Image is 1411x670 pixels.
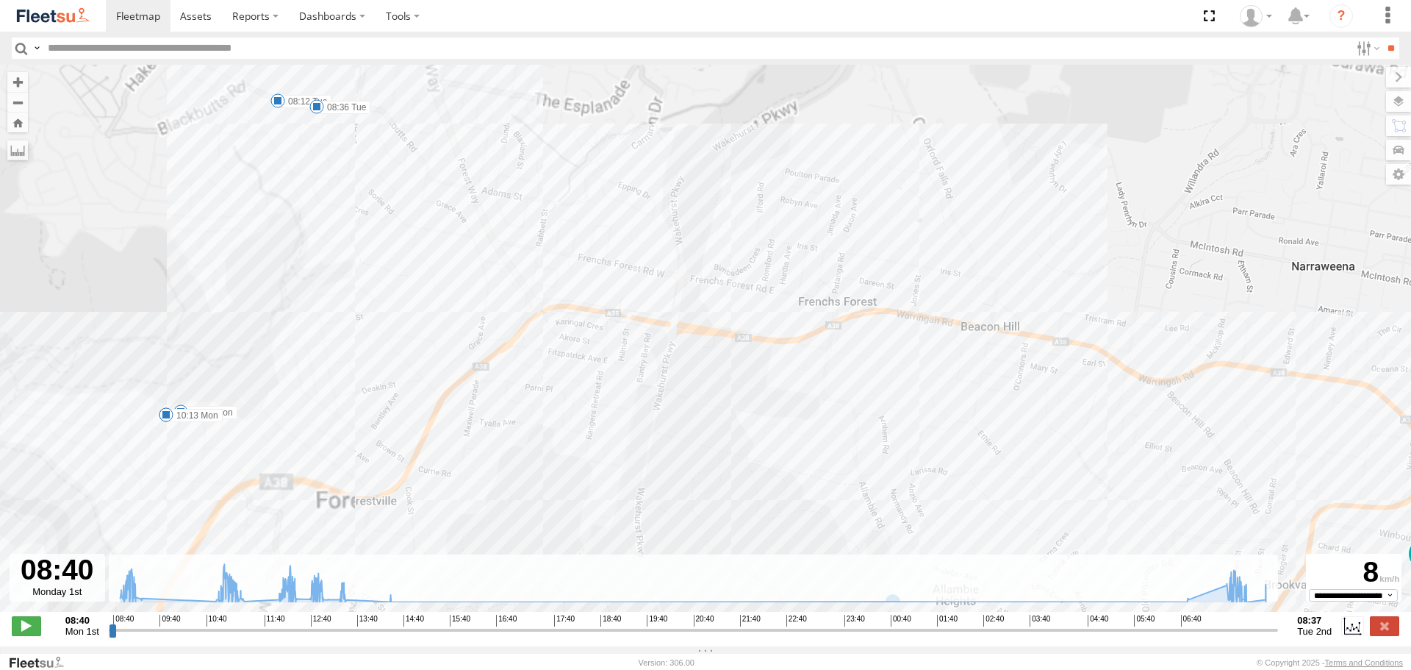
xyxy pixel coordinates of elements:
span: 19:40 [647,615,667,627]
label: Close [1370,616,1399,635]
span: 08:40 [113,615,134,627]
span: 02:40 [983,615,1004,627]
span: 06:40 [1181,615,1202,627]
label: 08:36 Tue [317,101,370,114]
span: Tue 2nd Sep 2025 [1297,626,1332,637]
a: Visit our Website [8,655,76,670]
span: 10:40 [207,615,227,627]
span: 16:40 [496,615,517,627]
div: © Copyright 2025 - [1257,658,1403,667]
span: 09:40 [159,615,180,627]
span: 21:40 [740,615,761,627]
span: 17:40 [554,615,575,627]
div: 8 [1308,556,1399,589]
strong: 08:37 [1297,615,1332,626]
strong: 08:40 [65,615,99,626]
span: 12:40 [311,615,331,627]
span: 15:40 [450,615,470,627]
label: Play/Stop [12,616,41,635]
span: 13:40 [357,615,378,627]
a: Terms and Conditions [1325,658,1403,667]
i: ? [1329,4,1353,28]
label: 08:12 Tue [278,95,331,108]
button: Zoom out [7,92,28,113]
span: 22:40 [786,615,807,627]
label: Measure [7,140,28,160]
span: 23:40 [844,615,865,627]
div: Version: 306.00 [639,658,694,667]
span: 20:40 [694,615,714,627]
button: Zoom in [7,72,28,92]
span: 05:40 [1134,615,1155,627]
span: 11:40 [265,615,285,627]
span: 00:40 [891,615,911,627]
label: Search Query [31,38,43,59]
span: 04:40 [1088,615,1108,627]
span: Mon 1st Sep 2025 [65,626,99,637]
span: 18:40 [600,615,621,627]
span: 01:40 [937,615,958,627]
span: 14:40 [403,615,424,627]
label: Map Settings [1386,164,1411,185]
button: Zoom Home [7,113,28,132]
img: fleetsu-logo-horizontal.svg [15,6,91,26]
label: Search Filter Options [1351,38,1382,59]
label: 10:13 Mon [166,409,223,422]
span: 03:40 [1030,615,1050,627]
div: Matt Mayall [1235,5,1277,27]
label: 08:59 Mon [181,406,237,419]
